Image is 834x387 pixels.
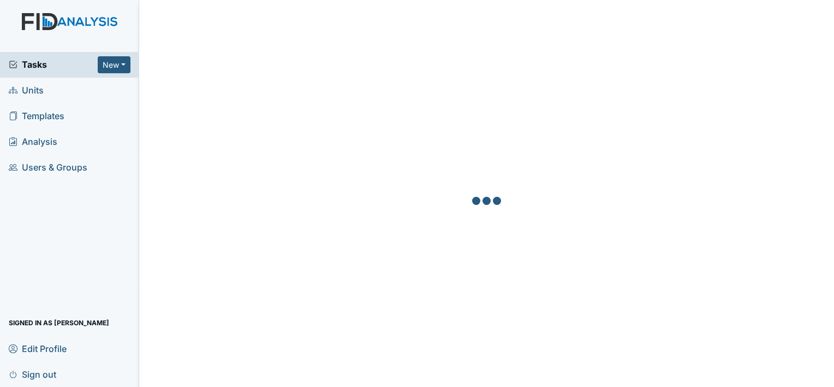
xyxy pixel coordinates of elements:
[9,133,57,150] span: Analysis
[9,314,109,331] span: Signed in as [PERSON_NAME]
[9,340,67,357] span: Edit Profile
[9,82,44,99] span: Units
[9,58,98,71] a: Tasks
[9,159,87,176] span: Users & Groups
[9,366,56,383] span: Sign out
[9,108,64,125] span: Templates
[98,56,130,73] button: New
